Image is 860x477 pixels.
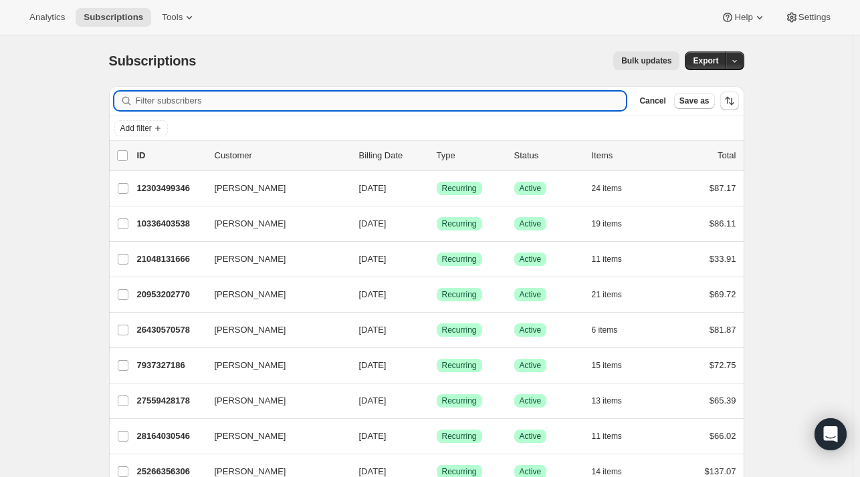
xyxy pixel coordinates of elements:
[514,149,581,162] p: Status
[592,360,622,371] span: 15 items
[137,321,736,339] div: 26430570578[PERSON_NAME][DATE]SuccessRecurringSuccessActive6 items$81.87
[815,418,847,450] div: Open Intercom Messenger
[442,218,477,229] span: Recurring
[215,217,286,230] span: [PERSON_NAME]
[621,55,671,66] span: Bulk updates
[137,288,204,301] p: 20953202770
[76,8,151,27] button: Subscriptions
[137,323,204,337] p: 26430570578
[713,8,774,27] button: Help
[520,431,542,442] span: Active
[520,360,542,371] span: Active
[777,8,839,27] button: Settings
[592,356,637,375] button: 15 items
[720,92,739,110] button: Sort the results
[215,430,286,443] span: [PERSON_NAME]
[442,395,477,406] span: Recurring
[215,288,286,301] span: [PERSON_NAME]
[84,12,143,23] span: Subscriptions
[734,12,752,23] span: Help
[592,395,622,406] span: 13 items
[592,183,622,194] span: 24 items
[207,319,340,341] button: [PERSON_NAME]
[137,394,204,408] p: 27559428178
[592,289,622,300] span: 21 items
[215,323,286,337] span: [PERSON_NAME]
[520,395,542,406] span: Active
[442,183,477,194] span: Recurring
[359,395,387,406] span: [DATE]
[520,183,542,194] span: Active
[442,431,477,442] span: Recurring
[442,254,477,265] span: Recurring
[685,51,726,70] button: Export
[207,355,340,376] button: [PERSON_NAME]
[592,466,622,477] span: 14 items
[207,390,340,412] button: [PERSON_NAME]
[215,149,348,162] p: Customer
[137,253,204,266] p: 21048131666
[674,93,715,109] button: Save as
[137,430,204,443] p: 28164030546
[137,285,736,304] div: 20953202770[PERSON_NAME][DATE]SuccessRecurringSuccessActive21 items$69.72
[215,253,286,266] span: [PERSON_NAME]
[442,466,477,477] span: Recurring
[592,214,637,233] button: 19 items
[442,289,477,300] span: Recurring
[109,53,197,68] span: Subscriptions
[207,284,340,305] button: [PERSON_NAME]
[137,391,736,410] div: 27559428178[PERSON_NAME][DATE]SuccessRecurringSuccessActive13 items$65.39
[520,325,542,335] span: Active
[137,179,736,198] div: 12303499346[PERSON_NAME][DATE]SuccessRecurringSuccessActive24 items$87.17
[592,218,622,229] span: 19 items
[592,254,622,265] span: 11 items
[592,391,637,410] button: 13 items
[154,8,204,27] button: Tools
[137,149,204,162] p: ID
[207,426,340,447] button: [PERSON_NAME]
[705,466,736,476] span: $137.07
[442,360,477,371] span: Recurring
[710,431,736,441] span: $66.02
[520,289,542,300] span: Active
[29,12,65,23] span: Analytics
[137,149,736,162] div: IDCustomerBilling DateTypeStatusItemsTotal
[359,218,387,228] span: [DATE]
[137,217,204,230] p: 10336403538
[520,218,542,229] span: Active
[137,214,736,233] div: 10336403538[PERSON_NAME][DATE]SuccessRecurringSuccessActive19 items$86.11
[359,183,387,193] span: [DATE]
[137,182,204,195] p: 12303499346
[710,325,736,335] span: $81.87
[639,96,665,106] span: Cancel
[137,427,736,446] div: 28164030546[PERSON_NAME][DATE]SuccessRecurringSuccessActive11 items$66.02
[359,289,387,299] span: [DATE]
[215,394,286,408] span: [PERSON_NAME]
[710,289,736,299] span: $69.72
[120,123,152,134] span: Add filter
[718,149,736,162] p: Total
[136,92,627,110] input: Filter subscribers
[634,93,671,109] button: Cancel
[21,8,73,27] button: Analytics
[613,51,679,70] button: Bulk updates
[592,149,659,162] div: Items
[215,359,286,372] span: [PERSON_NAME]
[679,96,710,106] span: Save as
[592,325,618,335] span: 6 items
[207,178,340,199] button: [PERSON_NAME]
[592,285,637,304] button: 21 items
[710,254,736,264] span: $33.91
[592,250,637,269] button: 11 items
[520,254,542,265] span: Active
[359,431,387,441] span: [DATE]
[693,55,718,66] span: Export
[137,359,204,372] p: 7937327186
[798,12,831,23] span: Settings
[710,360,736,370] span: $72.75
[592,427,637,446] button: 11 items
[437,149,504,162] div: Type
[710,218,736,228] span: $86.11
[215,182,286,195] span: [PERSON_NAME]
[162,12,183,23] span: Tools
